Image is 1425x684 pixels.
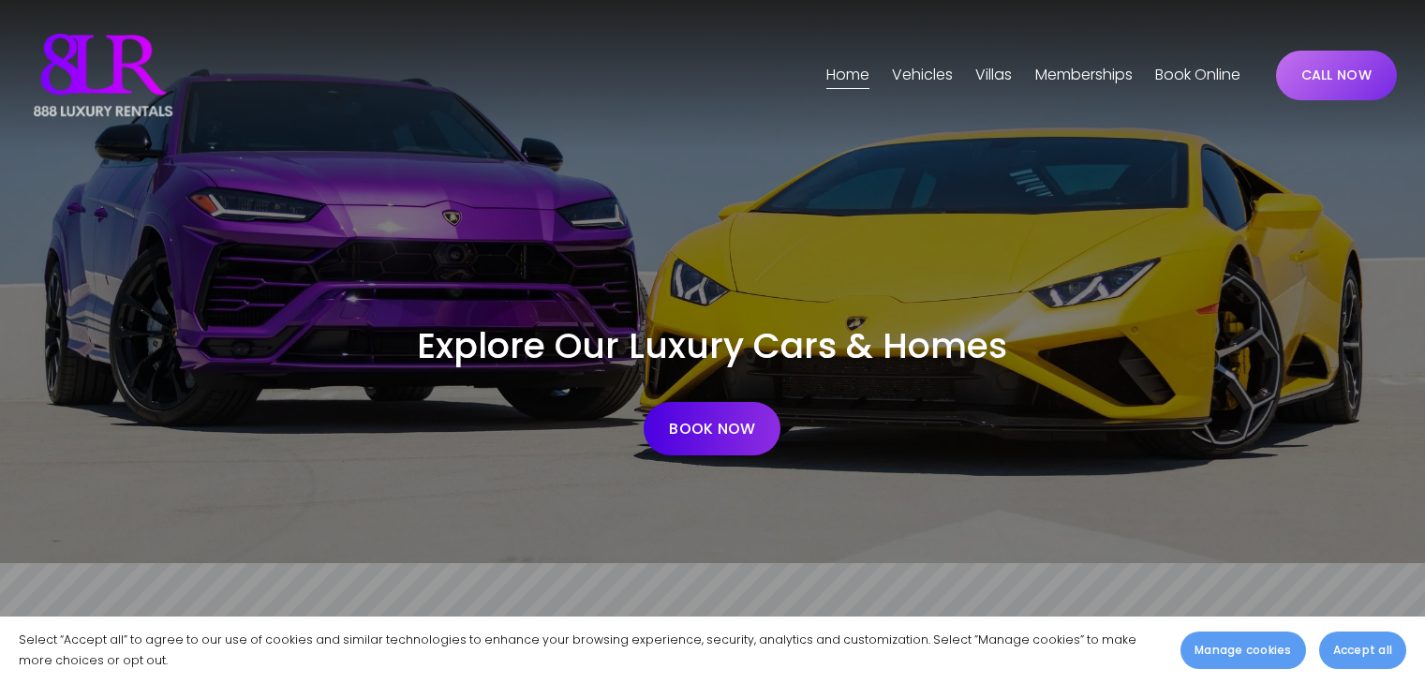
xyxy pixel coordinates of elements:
[1333,642,1392,659] span: Accept all
[892,60,953,90] a: folder dropdown
[28,28,178,122] img: Luxury Car &amp; Home Rentals For Every Occasion
[1180,632,1305,669] button: Manage cookies
[892,62,953,89] span: Vehicles
[826,60,869,90] a: Home
[1319,632,1406,669] button: Accept all
[975,62,1012,89] span: Villas
[975,60,1012,90] a: folder dropdown
[1035,60,1133,90] a: Memberships
[1155,60,1240,90] a: Book Online
[1276,51,1397,100] a: CALL NOW
[1195,642,1291,659] span: Manage cookies
[417,320,1007,370] span: Explore Our Luxury Cars & Homes
[644,402,780,455] a: BOOK NOW
[19,630,1162,671] p: Select “Accept all” to agree to our use of cookies and similar technologies to enhance your brows...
